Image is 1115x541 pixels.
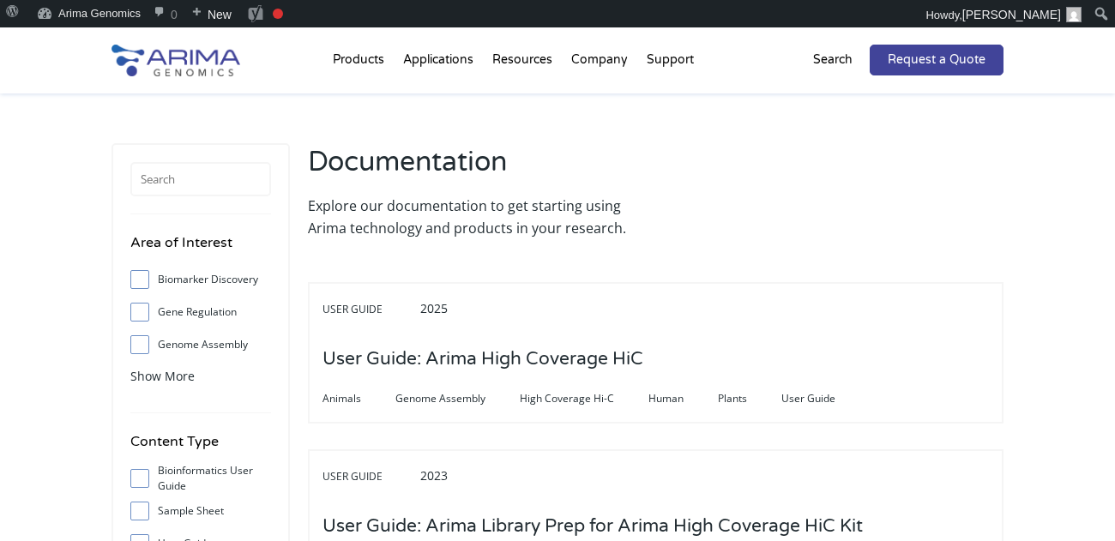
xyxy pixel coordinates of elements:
label: Biomarker Discovery [130,267,271,292]
h4: Content Type [130,430,271,466]
p: Explore our documentation to get starting using Arima technology and products in your research. [308,195,648,239]
img: Arima-Genomics-logo [111,45,240,76]
h3: User Guide: Arima High Coverage HiC [322,333,643,386]
input: Search [130,162,271,196]
label: Genome Assembly [130,332,271,358]
span: Human [648,388,718,409]
span: 2025 [420,300,448,316]
span: Animals [322,388,395,409]
label: Gene Regulation [130,299,271,325]
span: Show More [130,368,195,384]
a: User Guide: Arima Library Prep for Arima High Coverage HiC Kit [322,517,863,536]
span: [PERSON_NAME] [962,8,1061,21]
span: Plants [718,388,781,409]
span: User Guide [322,466,417,487]
a: User Guide: Arima High Coverage HiC [322,350,643,369]
span: User Guide [322,299,417,320]
span: High Coverage Hi-C [520,388,648,409]
span: User Guide [781,388,870,409]
div: Focus keyphrase not set [273,9,283,19]
a: Request a Quote [870,45,1003,75]
span: Genome Assembly [395,388,520,409]
label: Bioinformatics User Guide [130,466,271,491]
h4: Area of Interest [130,231,271,267]
p: Search [813,49,853,71]
label: Sample Sheet [130,498,271,524]
span: 2023 [420,467,448,484]
h2: Documentation [308,143,648,195]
